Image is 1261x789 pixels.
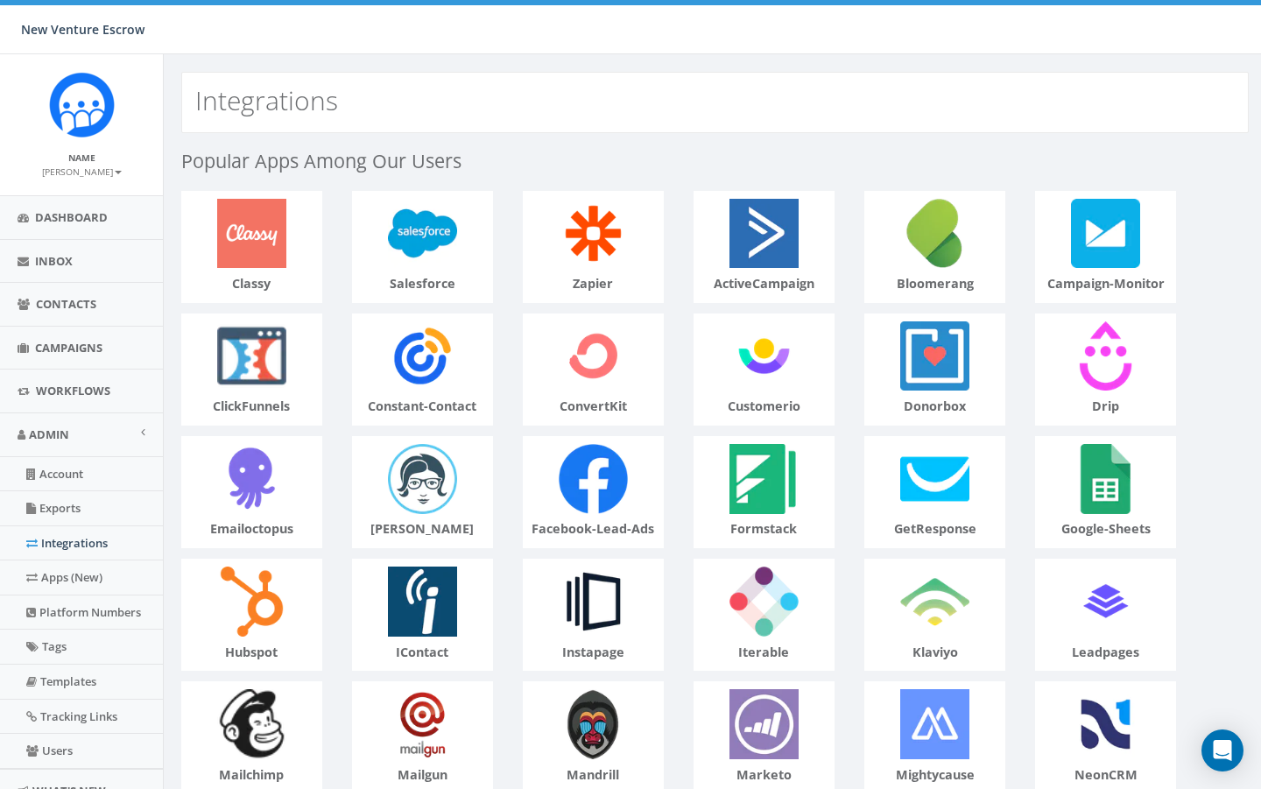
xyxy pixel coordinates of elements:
[195,86,338,115] h2: Integrations
[694,766,834,785] p: marketo
[381,192,464,275] img: salesforce-logo
[722,192,806,275] img: activeCampaign-logo
[865,766,1004,785] p: mightycause
[182,766,321,785] p: mailchimp
[524,520,663,539] p: facebook-lead-ads
[381,560,464,643] img: iContact-logo
[210,437,293,520] img: emailoctopus-logo
[35,209,108,225] span: Dashboard
[524,398,663,416] p: convertKit
[1036,644,1175,662] p: leadpages
[182,520,321,539] p: emailoctopus
[524,275,663,293] p: zapier
[381,314,464,398] img: constant-contact-logo
[694,644,834,662] p: iterable
[893,314,976,398] img: donorbox-logo
[182,275,321,293] p: classy
[210,314,293,398] img: clickFunnels-logo
[29,426,69,442] span: Admin
[210,560,293,643] img: hubspot-logo
[1036,275,1175,293] p: campaign-monitor
[893,192,976,275] img: bloomerang-logo
[552,437,635,520] img: facebook-lead-ads-logo
[1201,729,1243,771] div: Open Intercom Messenger
[694,398,834,416] p: customerio
[210,682,293,765] img: mailchimp-logo
[552,192,635,275] img: zapier-logo
[524,644,663,662] p: instapage
[210,192,293,275] img: classy-logo
[42,166,122,178] small: [PERSON_NAME]
[353,644,492,662] p: iContact
[182,398,321,416] p: clickFunnels
[1036,398,1175,416] p: drip
[42,163,122,179] a: [PERSON_NAME]
[49,72,115,137] img: Rally_Corp_Icon_1.png
[182,644,321,662] p: hubspot
[865,520,1004,539] p: getResponse
[893,682,976,765] img: mightycause-logo
[865,644,1004,662] p: klaviyo
[353,520,492,539] p: [PERSON_NAME]
[893,437,976,520] img: getResponse-logo
[694,275,834,293] p: activeCampaign
[552,682,635,765] img: mandrill-logo
[36,383,110,398] span: Workflows
[1064,314,1147,398] img: drip-logo
[381,437,464,520] img: emma-logo
[1064,192,1147,275] img: campaign-monitor-logo
[694,520,834,539] p: formstack
[1064,560,1147,643] img: leadpages-logo
[36,296,96,312] span: Contacts
[865,275,1004,293] p: bloomerang
[1036,766,1175,785] p: neonCRM
[68,151,95,164] small: Name
[722,560,806,643] img: iterable-logo
[722,682,806,765] img: marketo-logo
[353,766,492,785] p: mailgun
[1064,437,1147,520] img: google-sheets-logo
[1064,682,1147,765] img: neonCRM-logo
[893,560,976,643] img: klaviyo-logo
[722,437,806,520] img: formstack-logo
[552,560,635,643] img: instapage-logo
[35,253,73,269] span: Inbox
[552,314,635,398] img: convertKit-logo
[21,21,144,38] span: New Venture Escrow
[865,398,1004,416] p: donorbox
[381,682,464,765] img: mailgun-logo
[722,314,806,398] img: customerio-logo
[353,275,492,293] p: salesforce
[35,340,102,356] span: Campaigns
[524,766,663,785] p: mandrill
[353,398,492,416] p: constant-contact
[1036,520,1175,539] p: google-sheets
